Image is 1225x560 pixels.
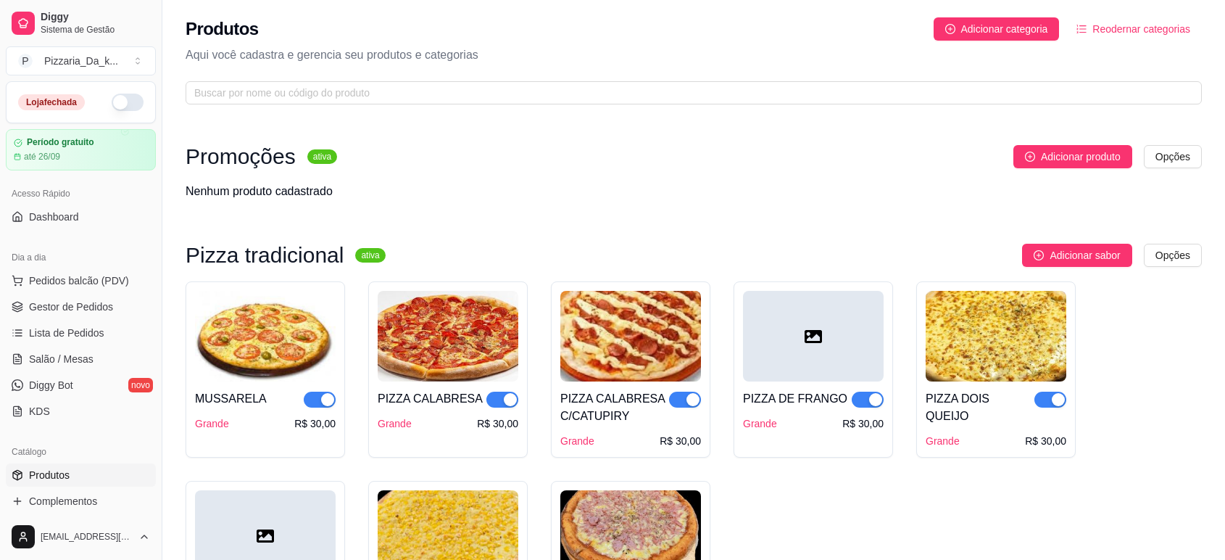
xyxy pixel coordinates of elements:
[195,291,336,382] img: product-image
[1144,145,1202,168] button: Opções
[1155,247,1190,263] span: Opções
[477,416,518,431] div: R$ 30,00
[29,326,104,340] span: Lista de Pedidos
[194,85,1182,101] input: Buscar por nome ou código do produto
[1065,17,1202,41] button: Reodernar categorias
[1013,145,1132,168] button: Adicionar produto
[27,137,94,148] article: Período gratuito
[186,17,259,41] h2: Produtos
[307,149,337,164] sup: ativa
[6,129,156,170] a: Período gratuitoaté 26/09
[1025,434,1066,448] div: R$ 30,00
[1041,149,1121,165] span: Adicionar produto
[6,321,156,345] a: Lista de Pedidos
[29,273,129,288] span: Pedidos balcão (PDV)
[195,416,229,431] div: Grande
[6,46,156,75] button: Select a team
[945,24,955,34] span: plus-circle
[378,291,518,382] img: product-image
[186,148,296,165] h3: Promoções
[29,494,97,508] span: Complementos
[186,247,344,264] h3: Pizza tradicional
[1155,149,1190,165] span: Opções
[1034,250,1044,260] span: plus-circle
[6,490,156,513] a: Complementos
[560,434,594,448] div: Grande
[294,416,336,431] div: R$ 30,00
[6,400,156,423] a: KDS
[1144,244,1202,267] button: Opções
[961,21,1048,37] span: Adicionar categoria
[6,205,156,228] a: Dashboard
[112,94,144,111] button: Alterar Status
[6,295,156,318] a: Gestor de Pedidos
[29,300,113,314] span: Gestor de Pedidos
[926,291,1066,382] img: product-image
[926,434,960,448] div: Grande
[41,11,150,24] span: Diggy
[926,390,1034,425] div: PIZZA DOIS QUEIJO
[29,468,70,482] span: Produtos
[1025,152,1035,162] span: plus-circle
[41,531,133,543] span: [EMAIL_ADDRESS][DOMAIN_NAME]
[29,352,94,366] span: Salão / Mesas
[378,416,412,431] div: Grande
[660,434,701,448] div: R$ 30,00
[29,404,50,419] span: KDS
[41,24,150,36] span: Sistema de Gestão
[1092,21,1190,37] span: Reodernar categorias
[24,151,60,162] article: até 26/09
[195,390,267,408] div: MUSSARELA
[29,210,79,224] span: Dashboard
[6,246,156,269] div: Dia a dia
[842,416,884,431] div: R$ 30,00
[6,182,156,205] div: Acesso Rápido
[378,390,483,408] div: PIZZA CALABRESA
[6,374,156,397] a: Diggy Botnovo
[934,17,1060,41] button: Adicionar categoria
[29,378,73,392] span: Diggy Bot
[6,440,156,464] div: Catálogo
[6,464,156,487] a: Produtos
[186,183,333,200] div: Nenhum produto cadastrado
[6,269,156,292] button: Pedidos balcão (PDV)
[560,291,701,382] img: product-image
[6,519,156,554] button: [EMAIL_ADDRESS][DOMAIN_NAME]
[1050,247,1120,263] span: Adicionar sabor
[18,54,33,68] span: P
[743,390,847,408] div: PIZZA DE FRANGO
[186,46,1202,64] p: Aqui você cadastra e gerencia seu produtos e categorias
[6,347,156,371] a: Salão / Mesas
[560,390,669,425] div: PIZZA CALABRESA C/CATUPIRY
[355,248,385,263] sup: ativa
[1076,24,1087,34] span: ordered-list
[1022,244,1131,267] button: Adicionar sabor
[6,6,156,41] a: DiggySistema de Gestão
[18,94,85,110] div: Loja fechada
[743,416,777,431] div: Grande
[44,54,118,68] div: Pizzaria_Da_k ...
